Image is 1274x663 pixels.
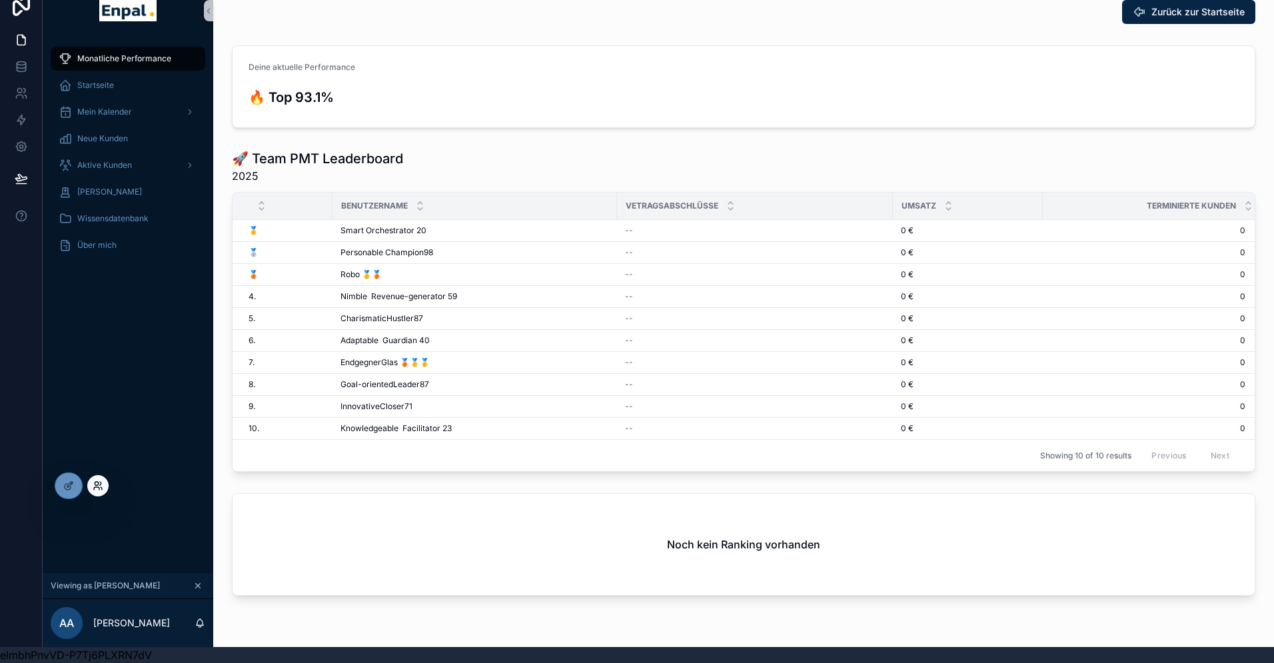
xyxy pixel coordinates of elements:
[625,269,885,280] a: --
[249,247,259,258] span: 🥈
[1043,225,1245,236] a: 0
[51,73,205,97] a: Startseite
[1043,335,1245,346] a: 0
[249,269,324,280] a: 🥉
[340,225,609,236] a: Smart Orchestrator 20
[625,379,633,390] span: --
[902,201,936,211] span: Umsatz
[340,269,382,280] span: Robo 🥇🥉
[249,62,355,72] span: Deine aktuelle Performance
[340,357,430,368] span: EndgegnerGlas 🥉🥇🥇
[340,247,609,258] a: Personable Champion98
[1043,379,1245,390] a: 0
[1043,401,1245,412] a: 0
[249,401,255,412] span: 9.
[625,225,885,236] a: --
[901,401,914,412] span: 0 €
[340,401,609,412] a: InnovativeCloser71
[625,269,633,280] span: --
[625,313,633,324] span: --
[901,247,1035,258] a: 0 €
[249,225,259,236] span: 🥇
[340,379,429,390] span: Goal-orientedLeader87
[901,269,914,280] span: 0 €
[340,423,609,434] a: Knowledgeable Facilitator 23
[340,313,423,324] span: CharismaticHustler87
[77,160,132,171] span: Aktive Kunden
[249,313,324,324] a: 5.
[901,379,1035,390] a: 0 €
[901,225,1035,236] a: 0 €
[1043,313,1245,324] a: 0
[626,201,718,211] span: Vetragsabschlüsse
[625,247,633,258] span: --
[51,127,205,151] a: Neue Kunden
[340,401,412,412] span: InnovativeCloser71
[249,357,324,368] a: 7.
[901,335,1035,346] a: 0 €
[901,401,1035,412] a: 0 €
[625,357,885,368] a: --
[1043,247,1245,258] a: 0
[51,207,205,231] a: Wissensdatenbank
[625,423,633,434] span: --
[43,37,213,275] div: scrollable content
[340,225,426,236] span: Smart Orchestrator 20
[77,187,142,197] span: [PERSON_NAME]
[1151,5,1245,19] span: Zurück zur Startseite
[340,269,609,280] a: Robo 🥇🥉
[249,313,255,324] span: 5.
[93,616,170,630] p: [PERSON_NAME]
[249,335,255,346] span: 6.
[249,335,324,346] a: 6.
[77,213,149,224] span: Wissensdatenbank
[340,291,457,302] span: Nimble Revenue-generator 59
[340,335,430,346] span: Adaptable Guardian 40
[901,357,914,368] span: 0 €
[340,335,609,346] a: Adaptable Guardian 40
[901,335,914,346] span: 0 €
[249,269,259,280] span: 🥉
[1043,423,1245,434] a: 0
[625,401,633,412] span: --
[667,536,820,552] h2: Noch kein Ranking vorhanden
[249,379,255,390] span: 8.
[232,168,403,184] span: 2025
[1043,357,1245,368] a: 0
[249,423,324,434] a: 10.
[249,291,324,302] a: 4.
[232,149,403,168] h1: 🚀 Team PMT Leaderboard
[1040,450,1131,461] span: Showing 10 of 10 results
[341,201,408,211] span: Benutzername
[1043,269,1245,280] span: 0
[625,379,885,390] a: --
[340,291,609,302] a: Nimble Revenue-generator 59
[249,357,255,368] span: 7.
[77,240,117,251] span: Über mich
[51,580,160,591] span: Viewing as [PERSON_NAME]
[249,291,256,302] span: 4.
[901,357,1035,368] a: 0 €
[77,80,114,91] span: Startseite
[51,180,205,204] a: [PERSON_NAME]
[625,225,633,236] span: --
[77,53,171,64] span: Monatliche Performance
[340,247,433,258] span: Personable Champion98
[340,379,609,390] a: Goal-orientedLeader87
[51,153,205,177] a: Aktive Kunden
[59,615,74,631] span: AA
[51,100,205,124] a: Mein Kalender
[901,423,1035,434] a: 0 €
[901,225,914,236] span: 0 €
[77,133,128,144] span: Neue Kunden
[901,269,1035,280] a: 0 €
[625,291,885,302] a: --
[901,379,914,390] span: 0 €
